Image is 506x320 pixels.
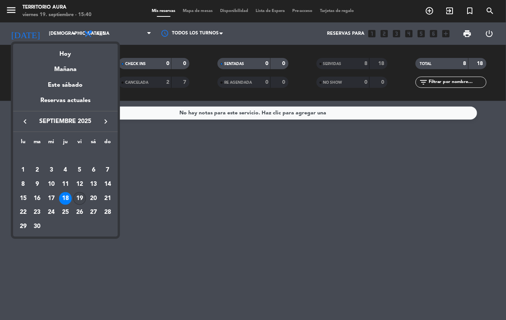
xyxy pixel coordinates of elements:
div: 22 [17,206,30,219]
td: 13 de septiembre de 2025 [87,177,101,191]
div: 8 [17,178,30,191]
th: lunes [16,138,30,149]
td: 10 de septiembre de 2025 [44,177,58,191]
th: miércoles [44,138,58,149]
div: 19 [73,192,86,205]
td: 28 de septiembre de 2025 [101,205,115,219]
button: keyboard_arrow_right [99,117,112,126]
div: 26 [73,206,86,219]
i: keyboard_arrow_right [101,117,110,126]
div: Mañana [13,59,118,74]
td: 29 de septiembre de 2025 [16,219,30,234]
div: 30 [31,220,44,233]
td: 15 de septiembre de 2025 [16,191,30,206]
i: keyboard_arrow_left [21,117,30,126]
td: 19 de septiembre de 2025 [72,191,87,206]
td: 26 de septiembre de 2025 [72,205,87,219]
div: Reservas actuales [13,96,118,111]
div: 20 [87,192,100,205]
td: 20 de septiembre de 2025 [87,191,101,206]
td: 12 de septiembre de 2025 [72,177,87,191]
div: 3 [45,164,58,176]
td: 1 de septiembre de 2025 [16,163,30,177]
div: 9 [31,178,44,191]
div: 2 [31,164,44,176]
div: 23 [31,206,44,219]
td: 11 de septiembre de 2025 [58,177,72,191]
div: 28 [101,206,114,219]
td: 2 de septiembre de 2025 [30,163,44,177]
td: 21 de septiembre de 2025 [101,191,115,206]
div: 7 [101,164,114,176]
div: 10 [45,178,58,191]
div: 24 [45,206,58,219]
div: 27 [87,206,100,219]
div: 1 [17,164,30,176]
th: domingo [101,138,115,149]
td: 30 de septiembre de 2025 [30,219,44,234]
td: 5 de septiembre de 2025 [72,163,87,177]
td: 3 de septiembre de 2025 [44,163,58,177]
td: 22 de septiembre de 2025 [16,205,30,219]
div: Hoy [13,44,118,59]
td: 18 de septiembre de 2025 [58,191,72,206]
th: viernes [72,138,87,149]
div: 15 [17,192,30,205]
div: 29 [17,220,30,233]
th: jueves [58,138,72,149]
th: sábado [87,138,101,149]
div: 13 [87,178,100,191]
th: martes [30,138,44,149]
span: septiembre 2025 [32,117,99,126]
td: 4 de septiembre de 2025 [58,163,72,177]
div: 5 [73,164,86,176]
div: Este sábado [13,75,118,96]
div: 14 [101,178,114,191]
td: 7 de septiembre de 2025 [101,163,115,177]
td: 16 de septiembre de 2025 [30,191,44,206]
td: 17 de septiembre de 2025 [44,191,58,206]
div: 21 [101,192,114,205]
td: SEP. [16,149,115,163]
td: 24 de septiembre de 2025 [44,205,58,219]
td: 23 de septiembre de 2025 [30,205,44,219]
td: 27 de septiembre de 2025 [87,205,101,219]
td: 25 de septiembre de 2025 [58,205,72,219]
td: 9 de septiembre de 2025 [30,177,44,191]
div: 16 [31,192,44,205]
div: 25 [59,206,72,219]
div: 12 [73,178,86,191]
div: 6 [87,164,100,176]
div: 18 [59,192,72,205]
div: 11 [59,178,72,191]
button: keyboard_arrow_left [18,117,32,126]
div: 17 [45,192,58,205]
td: 6 de septiembre de 2025 [87,163,101,177]
div: 4 [59,164,72,176]
td: 14 de septiembre de 2025 [101,177,115,191]
td: 8 de septiembre de 2025 [16,177,30,191]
